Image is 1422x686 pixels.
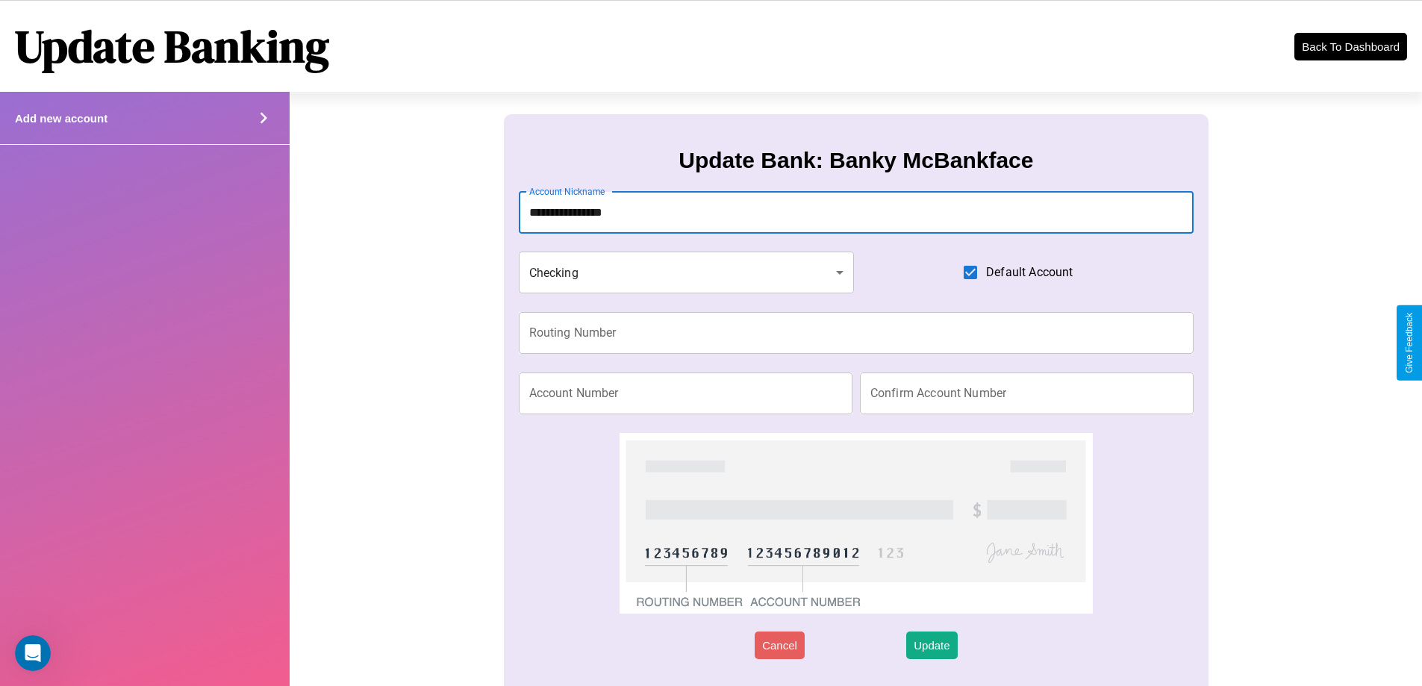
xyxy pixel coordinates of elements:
h1: Update Banking [15,16,329,77]
img: check [620,433,1092,614]
h3: Update Bank: Banky McBankface [679,148,1033,173]
div: Give Feedback [1404,313,1415,373]
h4: Add new account [15,112,107,125]
span: Default Account [986,264,1073,281]
label: Account Nickname [529,185,605,198]
button: Cancel [755,632,805,659]
button: Update [906,632,957,659]
button: Back To Dashboard [1294,33,1407,60]
iframe: Intercom live chat [15,635,51,671]
div: Checking [519,252,855,293]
